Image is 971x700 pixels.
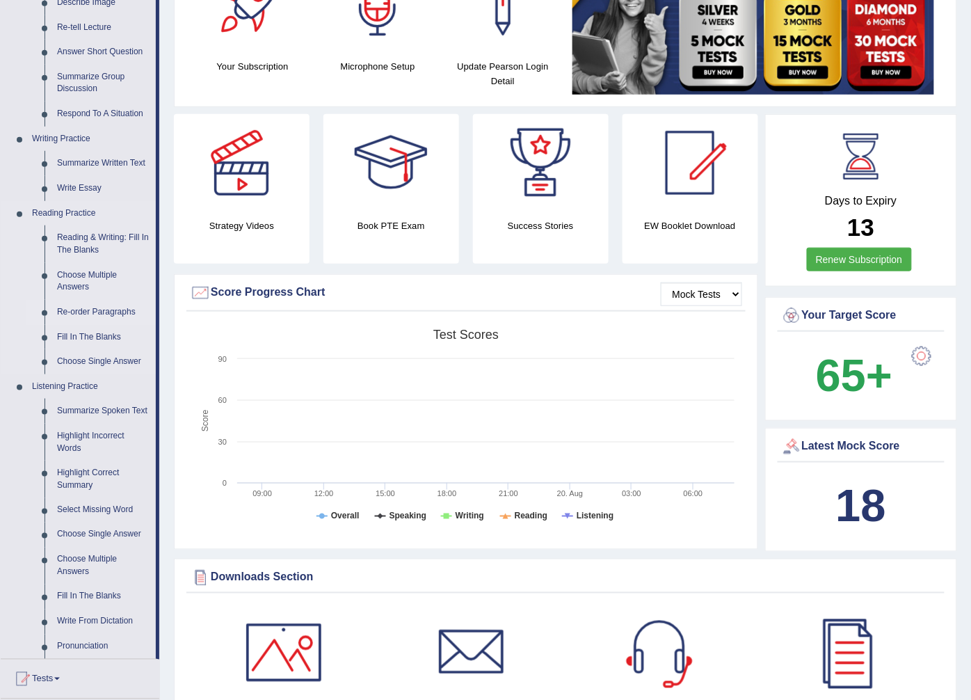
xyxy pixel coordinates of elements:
a: Summarize Spoken Text [51,399,156,424]
a: Listening Practice [26,374,156,399]
a: Highlight Incorrect Words [51,424,156,461]
a: Summarize Written Text [51,151,156,176]
a: Re-tell Lecture [51,15,156,40]
a: Choose Multiple Answers [51,548,156,584]
text: 03:00 [622,489,641,498]
text: 90 [218,355,227,363]
a: Choose Multiple Answers [51,263,156,300]
text: 18:00 [438,489,457,498]
h4: Strategy Videos [174,218,310,233]
a: Re-order Paragraphs [51,300,156,325]
text: 30 [218,438,227,446]
text: 60 [218,396,227,404]
a: Reading & Writing: Fill In The Blanks [51,225,156,262]
tspan: 20. Aug [557,489,583,498]
h4: Days to Expiry [781,195,942,207]
b: 18 [836,481,886,532]
b: 65+ [816,350,892,401]
a: Select Missing Word [51,498,156,523]
a: Fill In The Blanks [51,325,156,350]
text: 15:00 [376,489,395,498]
a: Choose Single Answer [51,349,156,374]
div: Your Target Score [781,305,942,326]
a: Respond To A Situation [51,102,156,127]
tspan: Reading [515,511,547,521]
tspan: Overall [331,511,360,521]
a: Write Essay [51,176,156,201]
div: Latest Mock Score [781,436,942,457]
a: Summarize Group Discussion [51,65,156,102]
text: 06:00 [684,489,703,498]
h4: Update Pearson Login Detail [447,59,559,88]
div: Score Progress Chart [190,283,742,303]
h4: EW Booklet Download [623,218,758,233]
a: Reading Practice [26,201,156,226]
text: 0 [223,479,227,487]
a: Answer Short Question [51,40,156,65]
tspan: Writing [456,511,484,521]
tspan: Score [200,410,210,432]
b: 13 [847,214,874,241]
a: Highlight Correct Summary [51,461,156,498]
a: Renew Subscription [807,248,912,271]
a: Pronunciation [51,635,156,660]
h4: Microphone Setup [322,59,433,74]
tspan: Speaking [390,511,426,521]
a: Write From Dictation [51,610,156,635]
a: Choose Single Answer [51,523,156,548]
tspan: Listening [577,511,613,521]
a: Tests [1,660,159,694]
h4: Book PTE Exam [323,218,459,233]
a: Writing Practice [26,127,156,152]
tspan: Test scores [433,328,499,342]
text: 21:00 [499,489,518,498]
div: Downloads Section [190,567,941,588]
text: 09:00 [252,489,272,498]
h4: Success Stories [473,218,609,233]
a: Fill In The Blanks [51,584,156,610]
text: 12:00 [314,489,334,498]
h4: Your Subscription [197,59,308,74]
